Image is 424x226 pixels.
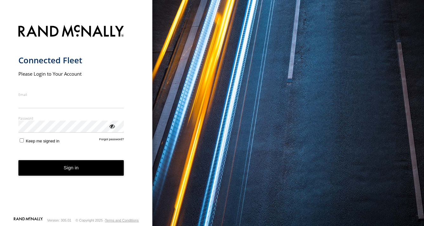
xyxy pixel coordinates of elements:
label: Email [18,92,124,97]
a: Visit our Website [14,217,43,223]
button: Sign in [18,160,124,176]
form: main [18,21,134,217]
h1: Connected Fleet [18,55,124,66]
a: Forgot password? [99,137,124,143]
div: © Copyright 2025 - [76,218,139,222]
img: Rand McNally [18,24,124,40]
input: Keep me signed in [20,138,24,142]
div: ViewPassword [109,123,115,129]
a: Terms and Conditions [105,218,139,222]
span: Keep me signed in [26,139,59,143]
label: Password [18,116,124,121]
div: Version: 305.01 [47,218,71,222]
h2: Please Login to Your Account [18,71,124,77]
